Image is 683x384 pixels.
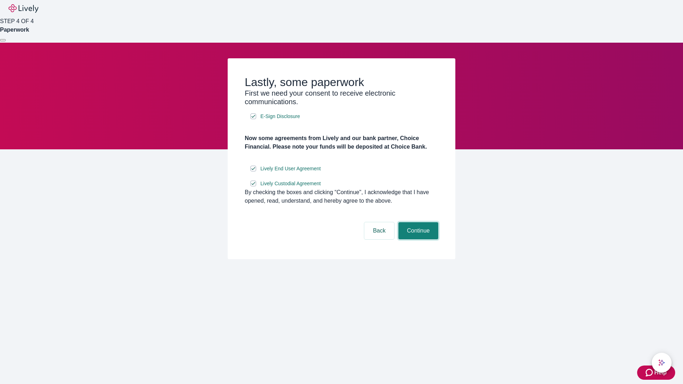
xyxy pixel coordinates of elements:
[652,353,672,373] button: chat
[245,188,438,205] div: By checking the boxes and clicking “Continue", I acknowledge that I have opened, read, understand...
[260,180,321,187] span: Lively Custodial Agreement
[646,368,654,377] svg: Zendesk support icon
[398,222,438,239] button: Continue
[245,134,438,151] h4: Now some agreements from Lively and our bank partner, Choice Financial. Please note your funds wi...
[654,368,667,377] span: Help
[259,112,301,121] a: e-sign disclosure document
[259,179,322,188] a: e-sign disclosure document
[245,75,438,89] h2: Lastly, some paperwork
[259,164,322,173] a: e-sign disclosure document
[9,4,38,13] img: Lively
[260,113,300,120] span: E-Sign Disclosure
[637,366,675,380] button: Zendesk support iconHelp
[260,165,321,172] span: Lively End User Agreement
[245,89,438,106] h3: First we need your consent to receive electronic communications.
[364,222,394,239] button: Back
[658,359,665,366] svg: Lively AI Assistant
